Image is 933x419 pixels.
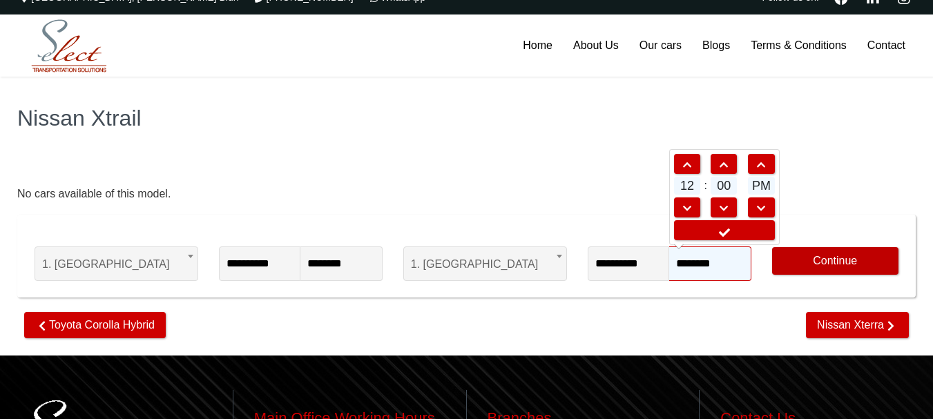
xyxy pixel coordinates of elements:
span: Pick-up Location [35,222,198,246]
span: 00 [711,177,737,195]
img: Select Rent a Car [21,17,117,76]
a: Contact [857,14,916,77]
td: : [702,175,710,196]
a: Terms & Conditions [740,14,857,77]
span: 12 [674,177,700,195]
span: 1. Hamad International Airport [35,246,198,281]
div: No cars available of this model. [17,187,916,201]
span: Return Location [403,222,567,246]
a: Our cars [629,14,692,77]
span: Pick-Up Date [219,222,383,246]
span: PM [748,177,775,195]
span: Return Date [588,222,751,246]
span: 1. Hamad International Airport [42,247,191,282]
h1: Nissan Xtrail [17,107,916,129]
a: Nissan Xterra [806,312,909,338]
a: About Us [563,14,629,77]
a: Home [512,14,563,77]
span: 1. Hamad International Airport [411,247,559,282]
span: 1. Hamad International Airport [403,246,567,281]
button: Continue [772,247,899,275]
a: Toyota Corolla Hybrid [24,312,166,338]
a: Blogs [692,14,740,77]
